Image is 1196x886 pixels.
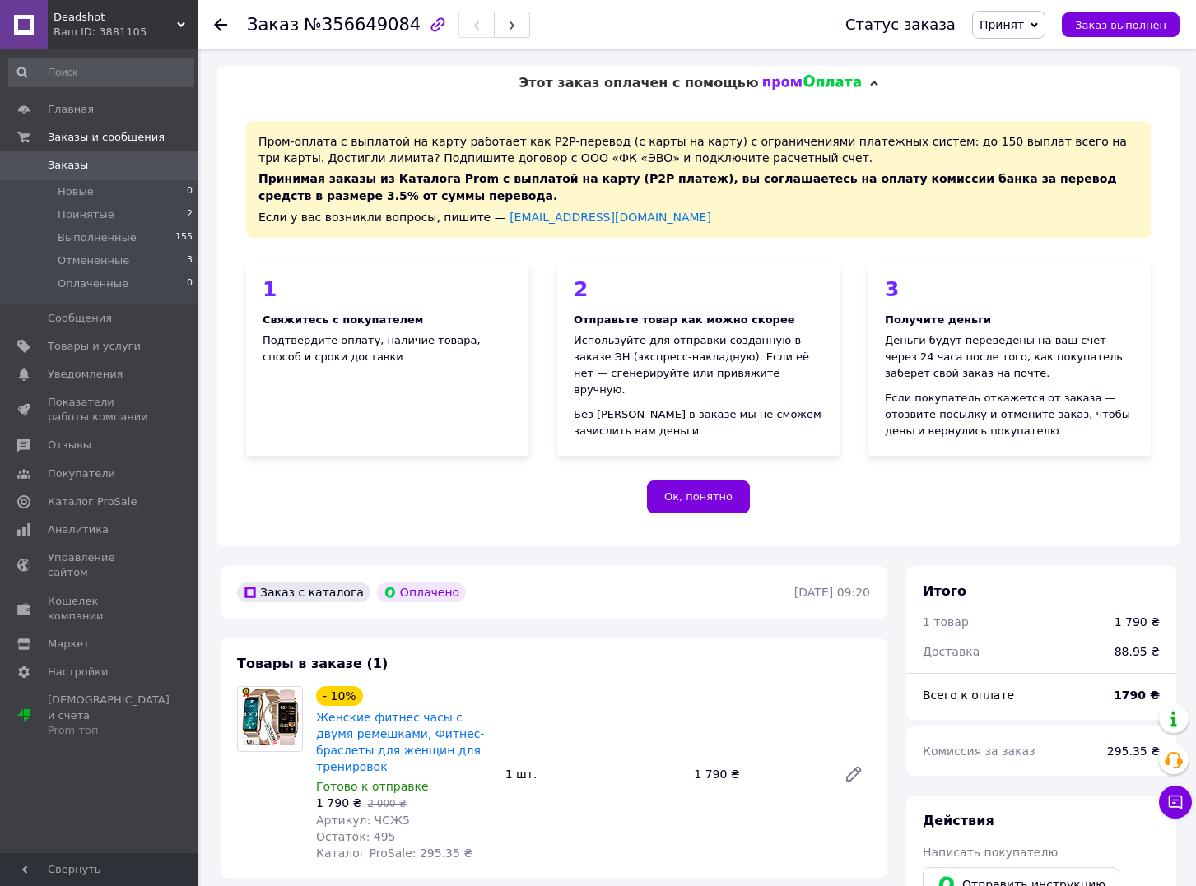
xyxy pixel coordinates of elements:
span: Этот заказ оплачен с помощью [519,75,758,90]
span: Комиссия за заказ [923,745,1035,758]
img: evopay logo [763,75,862,91]
span: 1 790 ₴ [316,796,361,809]
span: Каталог ProSale [48,494,137,509]
span: Написать покупателю [923,846,1058,859]
span: 295.35 ₴ [1107,745,1160,758]
img: Женские фитнес часы с двумя ремешками, Фитнес-браслеты для женщин для тренировок [241,687,300,751]
span: Артикул: ЧСЖ5 [316,814,410,827]
div: - 10% [316,686,363,706]
div: 1 790 ₴ [1115,614,1160,630]
span: Настройки [48,665,108,680]
span: Доставка [923,645,980,658]
span: Итого [923,583,966,599]
span: Отмененные [58,253,129,268]
span: Готово к отправке [316,780,429,793]
div: Заказ с каталога [237,582,370,602]
div: 3 [885,279,1134,299]
b: 1790 ₴ [1114,689,1160,702]
div: Деньги будут переведены на ваш счет через 24 часа после того, как покупатель заберет свой заказ н... [885,332,1134,382]
div: 1 шт. [499,763,688,786]
span: Главная [48,102,94,117]
button: Чат с покупателем [1159,786,1192,819]
span: 0 [187,184,193,199]
span: Заказы и сообщения [48,130,165,145]
input: Поиск [8,58,194,87]
span: Deadshot [54,10,177,25]
span: Покупатели [48,466,115,481]
span: Показатели работы компании [48,395,152,424]
time: [DATE] 09:20 [794,586,870,599]
span: Товары в заказе (1) [237,656,388,671]
div: Prom топ [48,723,170,738]
span: 1 товар [923,615,969,629]
span: Всего к оплате [923,689,1014,702]
span: Остаток: 495 [316,830,396,843]
a: Редактировать [837,758,870,791]
span: Сообщения [48,311,112,326]
div: 88.95 ₴ [1105,633,1170,670]
div: Без [PERSON_NAME] в заказе мы не сможем зачислить вам деньги [574,406,823,439]
a: [EMAIL_ADDRESS][DOMAIN_NAME] [510,211,711,224]
b: Получите деньги [885,313,991,326]
span: Принят [980,18,1024,31]
button: Заказ выполнен [1062,12,1180,37]
span: Аналитика [48,522,109,537]
div: Если покупатель откажется от заказа — отозвите посылку и отмените заказ, чтобы деньги вернулись п... [885,390,1134,439]
div: Если у вас возникли вопросы, пишите — [258,209,1138,225]
span: Оплаченные [58,276,128,291]
span: Принимая заказы из Каталога Prom с выплатой на карту (P2P платеж), вы соглашаетесь на оплату коми... [258,172,1117,202]
div: 1 790 ₴ [687,763,831,786]
span: 155 [175,230,193,245]
span: Принятые [58,207,114,222]
span: Маркет [48,637,90,652]
b: Отправьте товар как можно скорее [574,313,795,326]
div: 1 [263,279,512,299]
span: Новые [58,184,94,199]
span: 3 [187,253,193,268]
span: Каталог ProSale: 295.35 ₴ [316,847,472,860]
div: Вернуться назад [214,16,227,33]
span: Уведомления [48,367,123,382]
span: 0 [187,276,193,291]
span: 2 [187,207,193,222]
span: Управление сайтом [48,550,152,580]
span: Отзывы [48,438,91,452]
span: Выполненные [58,230,137,245]
div: Используйте для отправки созданную в заказе ЭН (экспресс-накладную). Если её нет — сгенерируйте и... [574,332,823,398]
div: Оплачено [377,582,466,602]
span: Заказ выполнен [1075,19,1166,31]
b: Свяжитесь с покупателем [263,313,423,326]
span: Ок, понятно [664,490,733,503]
span: Заказ [247,15,299,35]
span: №356649084 [304,15,421,35]
div: Ваш ID: 3881105 [54,25,198,39]
button: Ок, понятно [647,480,750,513]
span: [DEMOGRAPHIC_DATA] и счета [48,693,170,738]
span: Кошелек компании [48,594,152,624]
span: 2 000 ₴ [367,798,406,809]
div: Статус заказа [845,16,956,33]
span: Действия [923,813,994,828]
span: Товары и услуги [48,339,141,354]
span: Заказы [48,158,88,173]
div: Пром-оплата с выплатой на карту работает как P2P-перевод (с карты на карту) с ограничениями плате... [246,121,1151,237]
div: Подтвердите оплату, наличие товара, способ и сроки доставки [263,332,512,365]
div: 2 [574,279,823,299]
a: Женские фитнес часы с двумя ремешками, Фитнес-браслеты для женщин для тренировок [316,711,485,773]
